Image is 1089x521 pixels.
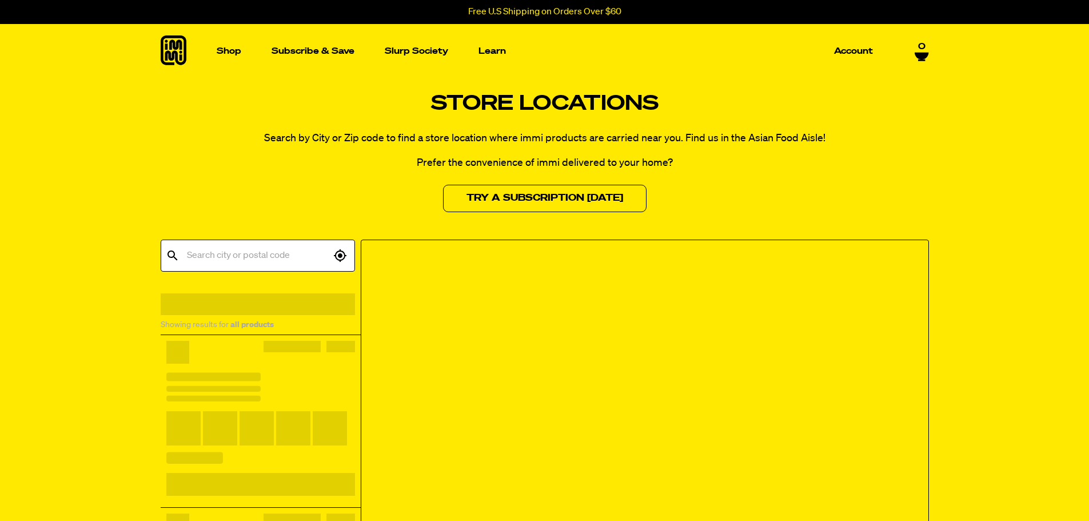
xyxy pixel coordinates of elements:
[212,24,877,78] nav: Main navigation
[272,47,354,55] p: Subscribe & Save
[380,42,453,60] a: Slurp Society
[443,185,647,212] a: Try a Subscription [DATE]
[184,245,330,267] input: Search city or postal code
[478,47,506,55] p: Learn
[230,321,274,329] strong: all products
[468,7,621,17] p: Free U.S Shipping on Orders Over $60
[161,92,929,117] h1: Store Locations
[385,47,448,55] p: Slurp Society
[267,42,359,60] a: Subscribe & Save
[474,24,510,78] a: Learn
[918,42,926,52] span: 0
[834,47,873,55] p: Account
[217,47,241,55] p: Shop
[161,131,929,146] p: Search by City or Zip code to find a store location where immi products are carried near you. Fin...
[915,42,929,61] a: 0
[829,42,877,60] a: Account
[212,24,246,78] a: Shop
[161,318,355,332] div: Showing results for
[161,156,929,171] p: Prefer the convenience of immi delivered to your home?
